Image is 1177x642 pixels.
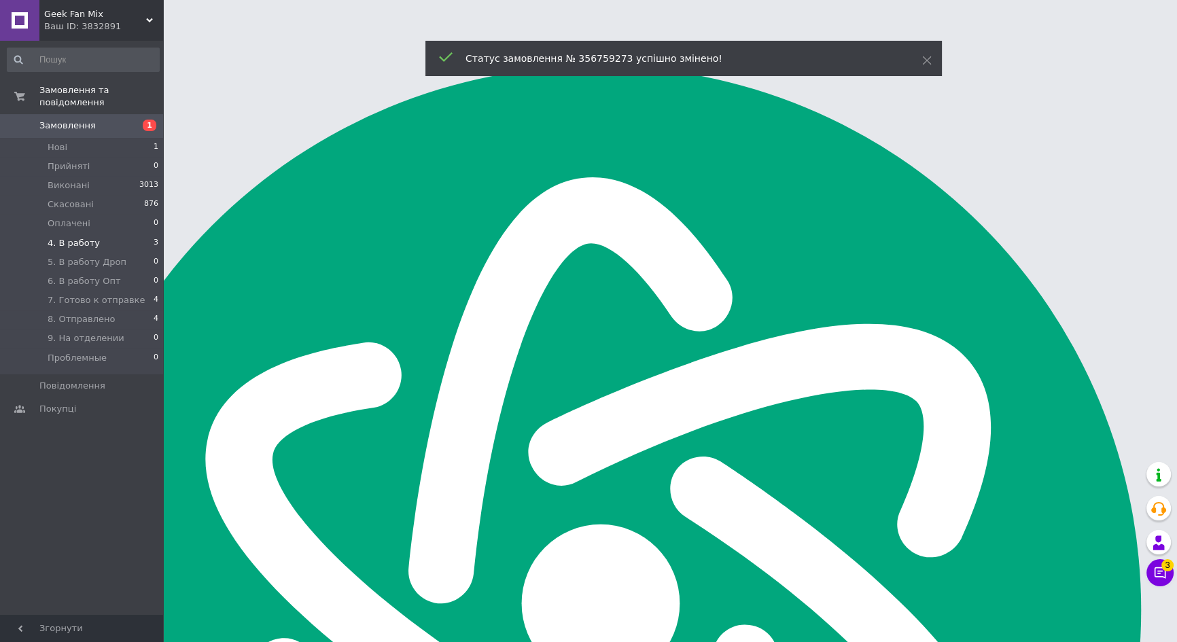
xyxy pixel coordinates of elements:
[154,275,158,287] span: 0
[48,237,100,249] span: 4. В работу
[154,160,158,173] span: 0
[39,84,163,109] span: Замовлення та повідомлення
[39,120,96,132] span: Замовлення
[44,20,163,33] div: Ваш ID: 3832891
[48,160,90,173] span: Прийняті
[7,48,160,72] input: Пошук
[48,141,67,154] span: Нові
[154,256,158,268] span: 0
[48,294,145,306] span: 7. Готово к отправке
[48,275,120,287] span: 6. В работу Опт
[44,8,146,20] span: Geek Fan Mix
[154,141,158,154] span: 1
[154,332,158,344] span: 0
[154,217,158,230] span: 0
[48,313,115,325] span: 8. Отправлено
[39,380,105,392] span: Повідомлення
[48,332,124,344] span: 9. На отделении
[48,198,94,211] span: Скасовані
[48,256,126,268] span: 5. В работу Дроп
[48,179,90,192] span: Виконані
[139,179,158,192] span: 3013
[1146,559,1174,586] button: Чат з покупцем3
[154,294,158,306] span: 4
[154,237,158,249] span: 3
[1161,559,1174,571] span: 3
[39,403,76,415] span: Покупці
[154,352,158,364] span: 0
[465,52,888,65] div: Статус замовлення № 356759273 успішно змінено!
[143,120,156,131] span: 1
[154,313,158,325] span: 4
[48,352,107,364] span: Проблемные
[144,198,158,211] span: 876
[48,217,90,230] span: Оплачені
